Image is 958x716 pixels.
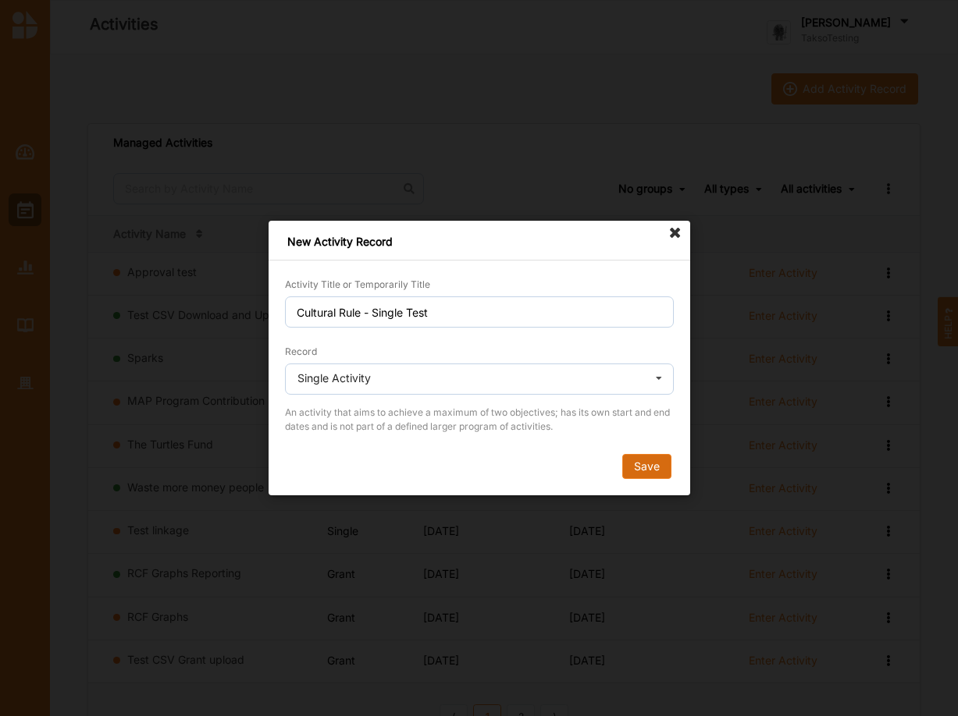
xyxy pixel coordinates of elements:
div: New Activity Record [269,221,690,261]
label: Record [285,346,317,358]
input: Title [285,296,674,328]
div: Single Activity [297,373,371,384]
button: Save [621,454,671,479]
div: An activity that aims to achieve a maximum of two objectives; has its own start and end dates and... [285,406,674,434]
label: Activity Title or Temporarily Title [285,278,430,291]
